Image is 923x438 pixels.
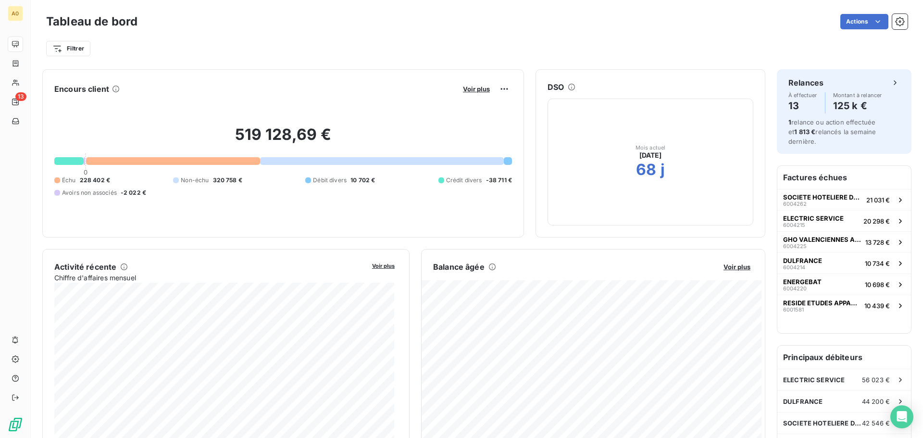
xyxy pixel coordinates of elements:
button: RESIDE ETUDES APPARTHOTEL600158110 439 € [777,295,911,316]
h2: 519 128,69 € [54,125,512,154]
button: Voir plus [460,85,493,93]
span: Avoirs non associés [62,188,117,197]
span: ENERGEBAT [783,278,822,286]
button: Voir plus [721,263,753,271]
h6: Encours client [54,83,109,95]
span: Voir plus [372,263,395,269]
button: Actions [840,14,888,29]
span: Débit divers [313,176,347,185]
h4: 125 k € [833,98,882,113]
span: 20 298 € [863,217,890,225]
div: Open Intercom Messenger [890,405,913,428]
button: ENERGEBAT600422010 698 € [777,274,911,295]
h4: 13 [788,98,817,113]
span: Chiffre d'affaires mensuel [54,273,365,283]
span: Échu [62,176,76,185]
span: 44 200 € [862,398,890,405]
span: relance ou action effectuée et relancés la semaine dernière. [788,118,876,145]
span: 6004214 [783,264,805,270]
span: 10 698 € [865,281,890,288]
span: ELECTRIC SERVICE [783,214,844,222]
span: SOCIETE HOTELIERE DU PAYS [783,193,862,201]
span: ELECTRIC SERVICE [783,376,845,384]
h2: j [661,160,665,179]
span: Voir plus [723,263,750,271]
span: 0 [84,168,87,176]
span: 6004225 [783,243,807,249]
span: 13 [15,92,26,101]
span: DULFRANCE [783,398,823,405]
span: Voir plus [463,85,490,93]
h6: Balance âgée [433,261,485,273]
span: 6004220 [783,286,807,291]
span: Non-échu [181,176,209,185]
span: À effectuer [788,92,817,98]
span: 6001581 [783,307,804,313]
h6: Relances [788,77,823,88]
span: 228 402 € [80,176,110,185]
h6: Factures échues [777,166,911,189]
span: 320 758 € [213,176,242,185]
span: 1 813 € [794,128,815,136]
span: SOCIETE HOTELIERE DU PAYS [783,419,862,427]
img: Logo LeanPay [8,417,23,432]
h6: Activité récente [54,261,116,273]
button: ELECTRIC SERVICE600421520 298 € [777,210,911,231]
h6: DSO [548,81,564,93]
span: GHO VALENCIENNES AEROPORT [783,236,861,243]
span: Mois actuel [636,145,666,150]
span: 6004262 [783,201,807,207]
h6: Principaux débiteurs [777,346,911,369]
button: Voir plus [369,261,398,270]
span: 10 702 € [350,176,375,185]
span: RESIDE ETUDES APPARTHOTEL [783,299,861,307]
span: 1 [788,118,791,126]
h2: 68 [636,160,656,179]
span: 56 023 € [862,376,890,384]
span: -38 711 € [486,176,512,185]
button: SOCIETE HOTELIERE DU PAYS600426221 031 € [777,189,911,210]
span: 10 734 € [865,260,890,267]
span: Montant à relancer [833,92,882,98]
span: 13 728 € [865,238,890,246]
div: A0 [8,6,23,21]
h3: Tableau de bord [46,13,137,30]
span: -2 022 € [121,188,146,197]
span: DULFRANCE [783,257,822,264]
span: 42 546 € [862,419,890,427]
span: Crédit divers [446,176,482,185]
span: 6004215 [783,222,805,228]
span: 21 031 € [866,196,890,204]
span: [DATE] [639,150,662,160]
span: 10 439 € [864,302,890,310]
button: Filtrer [46,41,90,56]
button: DULFRANCE600421410 734 € [777,252,911,274]
button: GHO VALENCIENNES AEROPORT600422513 728 € [777,231,911,252]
